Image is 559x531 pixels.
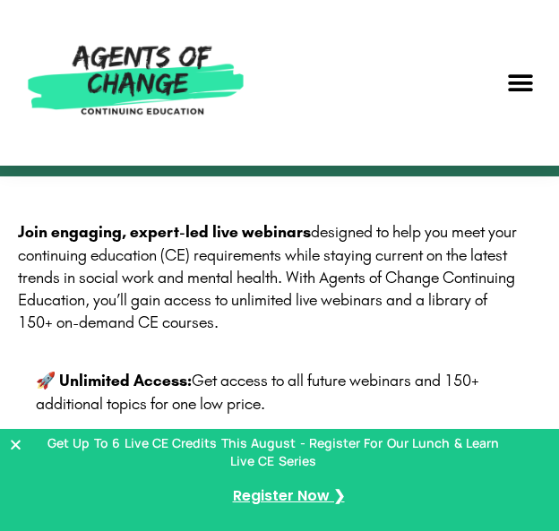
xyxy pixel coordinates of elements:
div: Menu Toggle [501,63,541,103]
p: Get Up To 6 Live CE Credits This August - Register For Our Lunch & Learn Live CE Series [36,434,511,469]
p: designed to help you meet your continuing education (CE) requirements while staying current on th... [18,221,523,334]
span: Get access to all future webinars and 150+ additional topics for one low price. [36,371,479,413]
button: Close Banner [9,438,550,451]
strong: Join engaging, expert-led live webinars [18,222,311,242]
a: Register Now ❯ [233,484,345,510]
b: 🚀 Unlimited Access: [36,371,192,390]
